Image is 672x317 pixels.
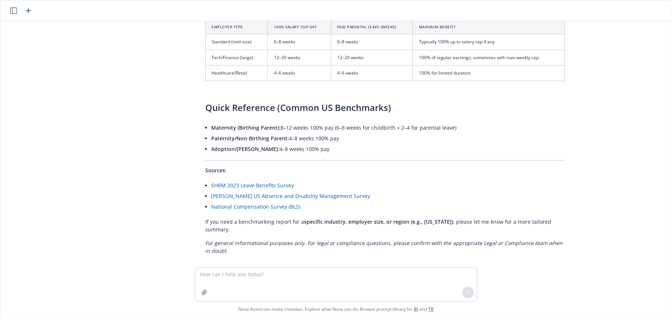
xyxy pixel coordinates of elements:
td: 100% of regular earnings, sometimes with max weekly cap [413,50,565,65]
li: 4–8 weeks 100% pay [211,144,565,154]
em: For general informational purposes only. For legal or compliance questions, please confirm with t... [205,239,563,254]
li: 8–12 weeks 100% pay (6–8 weeks for childbirth + 2–4 for parental leave) [211,122,565,133]
a: SHRM 2023 Leave Benefits Survey [211,182,294,189]
span: Paternity/Non-Birthing Parent: [211,135,289,142]
th: Maximum Benefit [413,20,565,34]
th: Employer Type [206,20,268,34]
td: 100% for limited duration [413,65,565,80]
h3: Quick Reference (Common US Benchmarks) [205,101,565,114]
span: Nova Assist can make mistakes. Explore what Nova can do: Browse prompt library for and [238,302,434,317]
span: Sources [205,167,225,174]
span: Adoption/[PERSON_NAME]: [211,145,279,152]
td: 4–6 weeks [331,65,413,80]
span: Maternity (Birthing Parent): [211,124,281,131]
td: Standard (mid-size) [206,34,268,50]
td: 12–20 weeks [268,50,331,65]
a: [PERSON_NAME] US Absence and Disability Management Survey [211,192,370,199]
td: 12–20 weeks [331,50,413,65]
th: 100% Salary Top-Off [268,20,331,34]
td: Tech/Finance (large) [206,50,268,65]
td: Typically 100% up to salary cap if any [413,34,565,50]
td: 6–8 weeks [268,34,331,50]
p: : [205,166,565,174]
span: specific industry, employer size, or region (e.g., [US_STATE]) [304,218,453,225]
a: TR [428,306,434,312]
a: National Compensation Survey (BLS) [211,203,300,210]
th: Paid Parental Leave (weeks) [331,20,413,34]
td: Healthcare/Retail [206,65,268,80]
li: 4–8 weeks 100% pay [211,133,565,144]
p: If you need a benchmarking report for a , please let me know for a more tailored summary. [205,218,565,233]
td: 4–6 weeks [268,65,331,80]
a: BI [414,306,418,312]
td: 6–8 weeks [331,34,413,50]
